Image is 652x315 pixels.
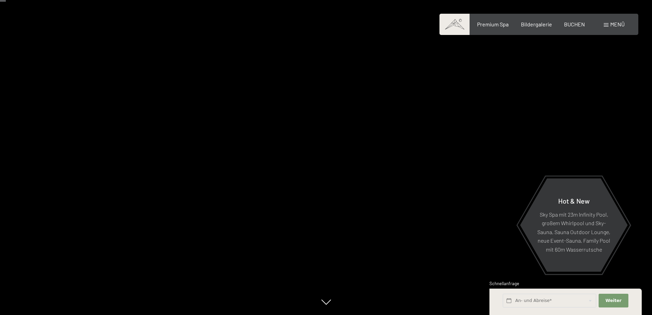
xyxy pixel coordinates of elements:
[605,298,622,304] span: Weiter
[520,178,628,272] a: Hot & New Sky Spa mit 23m Infinity Pool, großem Whirlpool und Sky-Sauna, Sauna Outdoor Lounge, ne...
[537,210,611,254] p: Sky Spa mit 23m Infinity Pool, großem Whirlpool und Sky-Sauna, Sauna Outdoor Lounge, neue Event-S...
[489,281,519,286] span: Schnellanfrage
[599,294,628,308] button: Weiter
[477,21,509,27] a: Premium Spa
[521,21,552,27] a: Bildergalerie
[610,21,625,27] span: Menü
[564,21,585,27] a: BUCHEN
[558,196,590,205] span: Hot & New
